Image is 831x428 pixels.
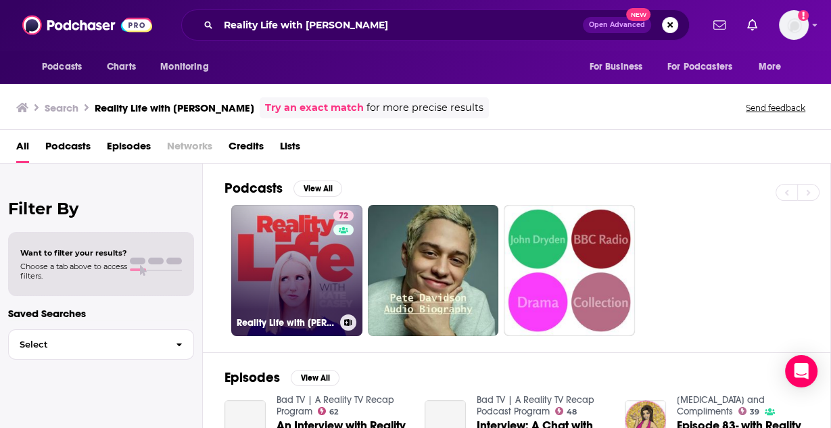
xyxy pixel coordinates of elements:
[107,57,136,76] span: Charts
[779,10,809,40] button: Show profile menu
[339,210,348,223] span: 72
[160,57,208,76] span: Monitoring
[224,180,342,197] a: PodcastsView All
[677,394,765,417] a: Adderall and Compliments
[8,329,194,360] button: Select
[167,135,212,163] span: Networks
[20,248,127,258] span: Want to filter your results?
[20,262,127,281] span: Choose a tab above to access filters.
[667,57,732,76] span: For Podcasters
[224,180,283,197] h2: Podcasts
[265,100,364,116] a: Try an exact match
[708,14,731,37] a: Show notifications dropdown
[477,394,594,417] a: Bad TV | A Reality TV Recap Podcast Program
[280,135,300,163] a: Lists
[151,54,226,80] button: open menu
[366,100,483,116] span: for more precise results
[224,369,339,386] a: EpisodesView All
[779,10,809,40] img: User Profile
[785,355,817,387] div: Open Intercom Messenger
[579,54,659,80] button: open menu
[567,409,577,415] span: 48
[589,22,645,28] span: Open Advanced
[779,10,809,40] span: Logged in as ereardon
[181,9,690,41] div: Search podcasts, credits, & more...
[8,307,194,320] p: Saved Searches
[224,369,280,386] h2: Episodes
[98,54,144,80] a: Charts
[659,54,752,80] button: open menu
[583,17,651,33] button: Open AdvancedNew
[329,409,338,415] span: 62
[277,394,394,417] a: Bad TV | A Reality TV Recap Program
[293,181,342,197] button: View All
[8,199,194,218] h2: Filter By
[32,54,99,80] button: open menu
[95,101,254,114] h3: Reality Life with [PERSON_NAME]
[22,12,152,38] img: Podchaser - Follow, Share and Rate Podcasts
[626,8,650,21] span: New
[798,10,809,21] svg: Add a profile image
[237,317,335,329] h3: Reality Life with [PERSON_NAME]
[291,370,339,386] button: View All
[218,14,583,36] input: Search podcasts, credits, & more...
[555,407,577,415] a: 48
[9,340,165,349] span: Select
[742,102,809,114] button: Send feedback
[42,57,82,76] span: Podcasts
[45,135,91,163] a: Podcasts
[318,407,339,415] a: 62
[229,135,264,163] a: Credits
[107,135,151,163] a: Episodes
[231,205,362,336] a: 72Reality Life with [PERSON_NAME]
[749,54,799,80] button: open menu
[759,57,782,76] span: More
[45,101,78,114] h3: Search
[750,409,759,415] span: 39
[16,135,29,163] a: All
[742,14,763,37] a: Show notifications dropdown
[738,407,760,415] a: 39
[333,210,354,221] a: 72
[589,57,642,76] span: For Business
